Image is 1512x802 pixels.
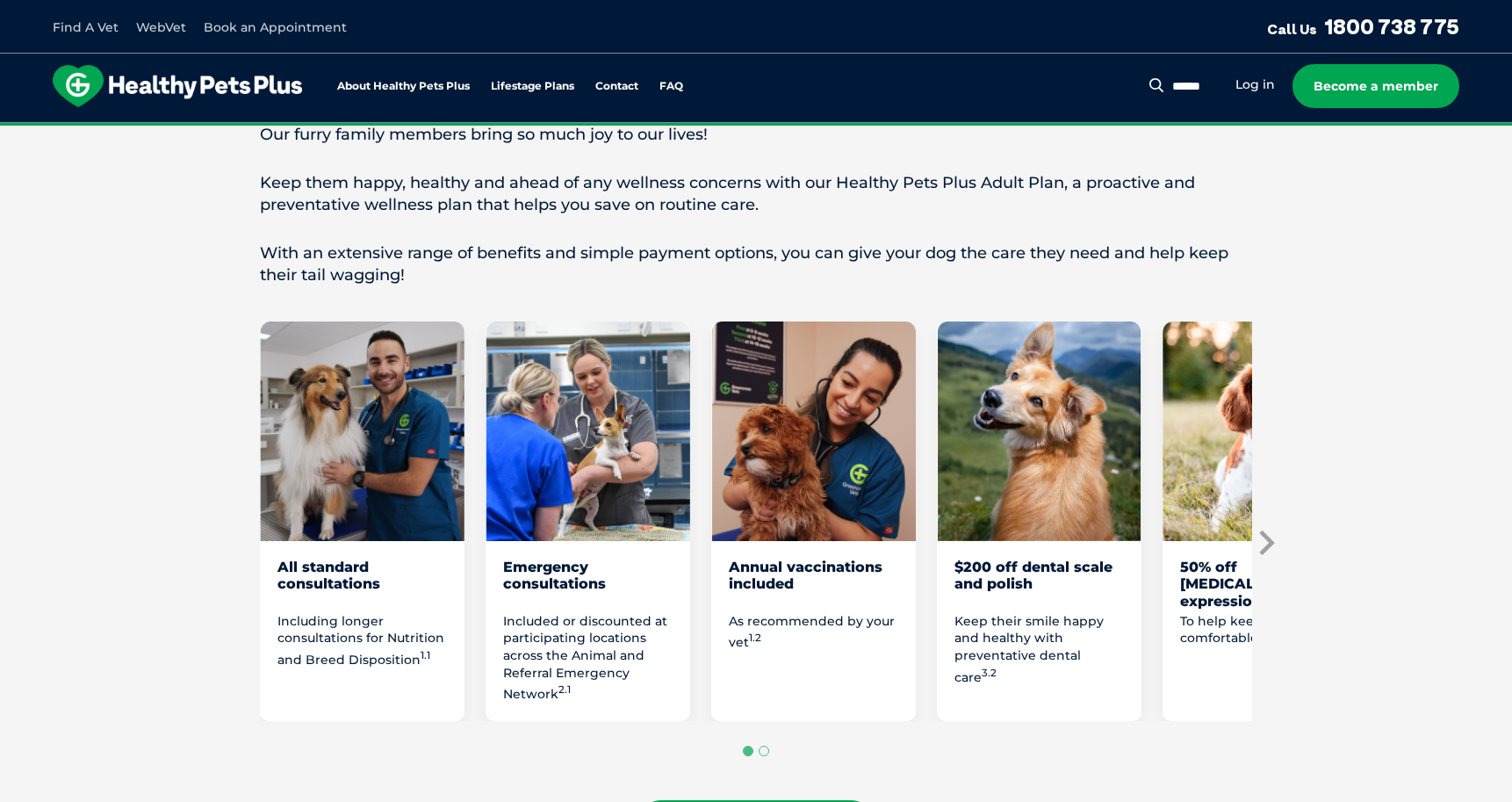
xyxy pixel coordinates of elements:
[260,124,1252,146] p: Our furry family members bring so much joy to our lives!
[421,649,430,661] sup: 1.1
[204,19,347,35] a: Book an Appointment
[729,559,898,610] div: Annual vaccinations included
[277,613,447,668] p: Including longer consultations for Nutrition and Breed Disposition
[558,683,571,696] sup: 2.1
[759,746,769,756] button: Go to page 2
[260,172,1252,216] p: Keep them happy, healthy and ahead of any wellness concerns with our Healthy Pets Plus Adult Plan...
[982,667,997,679] sup: 3.2
[260,743,1252,759] ul: Select a slide to show
[503,559,673,610] div: Emergency consultations
[729,613,898,652] p: As recommended by your vet
[749,632,761,644] sup: 1.2
[1267,13,1459,40] a: Call Us1800 738 775
[659,81,683,92] a: FAQ
[260,322,464,720] li: 1 of 8
[136,19,186,35] a: WebVet
[1252,530,1278,556] button: Next slide
[428,123,1084,139] span: Proactive, preventative wellness program designed to keep your pet healthier and happier for longer
[1292,64,1459,108] a: Become a member
[486,322,690,720] li: 2 of 8
[260,242,1252,286] p: With an extensive range of benefits and simple payment options, you can give your dog the care th...
[53,19,119,35] a: Find A Vet
[277,559,447,610] div: All standard consultations
[1180,559,1350,610] div: 50% off [MEDICAL_DATA] expression
[1163,322,1367,720] li: 5 of 8
[954,613,1124,686] p: Keep their smile happy and healthy with preventative dental care
[937,322,1141,720] li: 4 of 8
[954,559,1124,610] div: $200 off dental scale and polish
[491,81,574,92] a: Lifestage Plans
[337,81,470,92] a: About Healthy Pets Plus
[1180,613,1350,647] p: To help keep your dog comfortable
[711,322,916,720] li: 3 of 8
[595,81,638,92] a: Contact
[1146,76,1168,94] button: Search
[743,746,753,756] button: Go to page 1
[1267,20,1317,38] span: Call Us
[503,613,673,704] p: Included or discounted at participating locations across the Animal and Referral Emergency Network
[1235,76,1275,93] a: Log in
[53,65,302,107] img: hpp-logo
